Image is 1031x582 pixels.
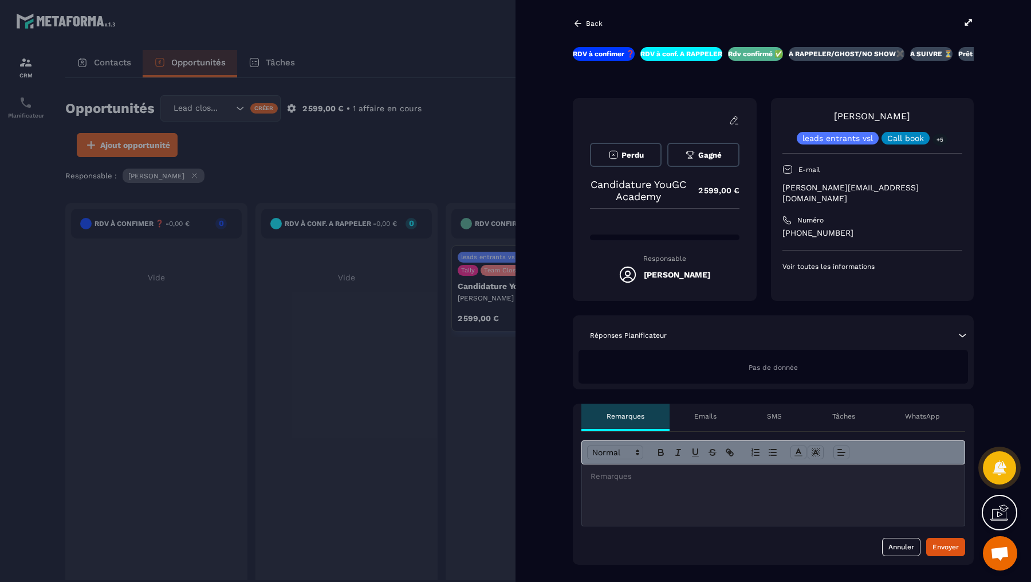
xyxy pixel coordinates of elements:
[590,255,739,263] p: Responsable
[905,412,940,421] p: WhatsApp
[590,331,667,340] p: Réponses Planificateur
[926,538,965,556] button: Envoyer
[983,536,1017,571] div: Ouvrir le chat
[687,179,739,202] p: 2 599,00 €
[590,178,687,202] p: Candidature YouGC Academy
[798,165,820,174] p: E-mail
[694,412,717,421] p: Emails
[767,412,782,421] p: SMS
[698,151,722,159] span: Gagné
[590,143,662,167] button: Perdu
[932,134,947,146] p: +5
[749,364,798,372] span: Pas de donnée
[832,412,855,421] p: Tâches
[667,143,739,167] button: Gagné
[802,134,873,142] p: leads entrants vsl
[882,538,920,556] button: Annuler
[607,412,644,421] p: Remarques
[782,262,962,271] p: Voir toutes les informations
[834,111,910,122] a: [PERSON_NAME]
[797,216,824,225] p: Numéro
[782,228,962,239] p: [PHONE_NUMBER]
[932,541,959,553] div: Envoyer
[887,134,924,142] p: Call book
[644,270,710,279] h5: [PERSON_NAME]
[782,182,962,204] p: [PERSON_NAME][EMAIL_ADDRESS][DOMAIN_NAME]
[621,151,644,159] span: Perdu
